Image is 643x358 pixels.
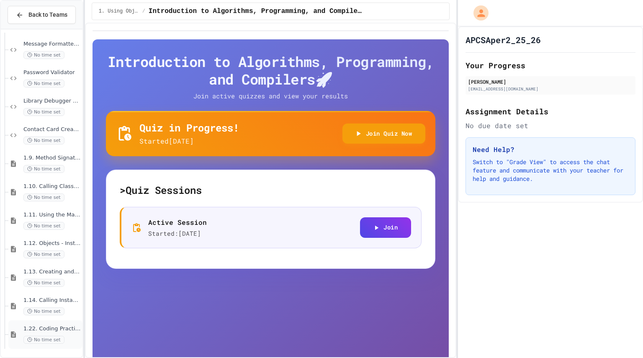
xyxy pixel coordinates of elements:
span: No time set [23,165,64,173]
button: Back to Teams [8,6,76,24]
h1: APCSAper2_25_26 [466,34,541,46]
p: Active Session [148,217,207,227]
span: 1.9. Method Signatures [23,155,81,162]
span: No time set [23,193,64,201]
span: No time set [23,279,64,287]
span: Introduction to Algorithms, Programming, and Compilers [149,6,363,16]
span: 1.14. Calling Instance Methods [23,297,81,304]
span: No time set [23,222,64,230]
span: Password Validator [23,69,81,76]
button: Join Quiz Now [342,124,426,144]
span: Contact Card Creator [23,126,81,133]
span: No time set [23,51,64,59]
div: [EMAIL_ADDRESS][DOMAIN_NAME] [468,86,633,92]
h5: > Quiz Sessions [120,183,422,197]
span: No time set [23,250,64,258]
span: 1.10. Calling Class Methods [23,183,81,190]
span: 1. Using Objects and Methods [99,8,139,15]
span: 1.11. Using the Math Class [23,211,81,219]
span: / [142,8,145,15]
button: Join [360,217,411,238]
span: No time set [23,307,64,315]
div: [PERSON_NAME] [468,78,633,85]
h3: Need Help? [473,144,628,155]
p: Started [DATE] [139,136,239,146]
h2: Your Progress [466,59,635,71]
span: Library Debugger Challenge [23,98,81,105]
div: No due date set [466,121,635,131]
p: Started: [DATE] [148,229,207,238]
p: Switch to "Grade View" to access the chat feature and communicate with your teacher for help and ... [473,158,628,183]
span: 1.13. Creating and Initializing Objects: Constructors [23,268,81,276]
span: Back to Teams [28,10,67,19]
span: 1.12. Objects - Instances of Classes [23,240,81,247]
div: My Account [465,3,491,23]
span: No time set [23,80,64,88]
span: 1.22. Coding Practice 1b (1.7-1.15) [23,325,81,332]
span: No time set [23,336,64,344]
h5: Quiz in Progress! [139,121,239,134]
h4: Introduction to Algorithms, Programming, and Compilers 🚀 [106,53,436,88]
span: No time set [23,108,64,116]
p: Join active quizzes and view your results [177,91,365,101]
span: No time set [23,137,64,144]
span: Message Formatter Fixer [23,41,81,48]
h2: Assignment Details [466,106,635,117]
